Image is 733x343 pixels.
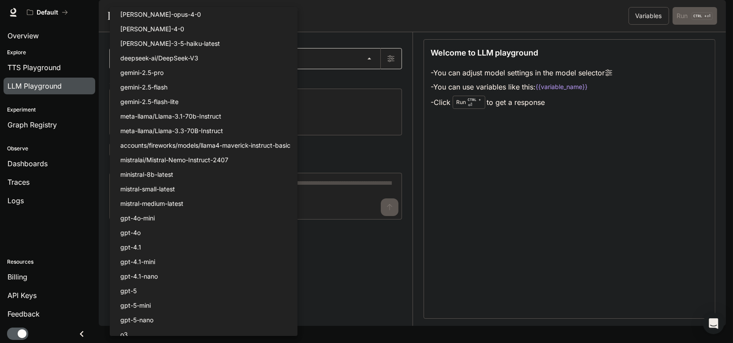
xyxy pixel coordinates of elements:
[120,184,175,194] p: mistral-small-latest
[120,257,155,266] p: gpt-4.1-mini
[120,213,155,223] p: gpt-4o-mini
[120,286,137,295] p: gpt-5
[120,315,153,324] p: gpt-5-nano
[120,53,198,63] p: deepseek-ai/DeepSeek-V3
[120,82,167,92] p: gemini-2.5-flash
[120,199,183,208] p: mistral-medium-latest
[120,242,141,252] p: gpt-4.1
[120,24,184,34] p: [PERSON_NAME]-4-0
[120,141,290,150] p: accounts/fireworks/models/llama4-maverick-instruct-basic
[120,170,173,179] p: ministral-8b-latest
[120,10,201,19] p: [PERSON_NAME]-opus-4-0
[120,97,179,106] p: gemini-2.5-flash-lite
[120,68,164,77] p: gemini-2.5-pro
[120,228,141,237] p: gpt-4o
[120,126,223,135] p: meta-llama/Llama-3.3-70B-Instruct
[120,155,228,164] p: mistralai/Mistral-Nemo-Instruct-2407
[120,330,128,339] p: o3
[120,39,220,48] p: [PERSON_NAME]-3-5-haiku-latest
[120,272,158,281] p: gpt-4.1-nano
[120,301,151,310] p: gpt-5-mini
[120,112,221,121] p: meta-llama/Llama-3.1-70b-Instruct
